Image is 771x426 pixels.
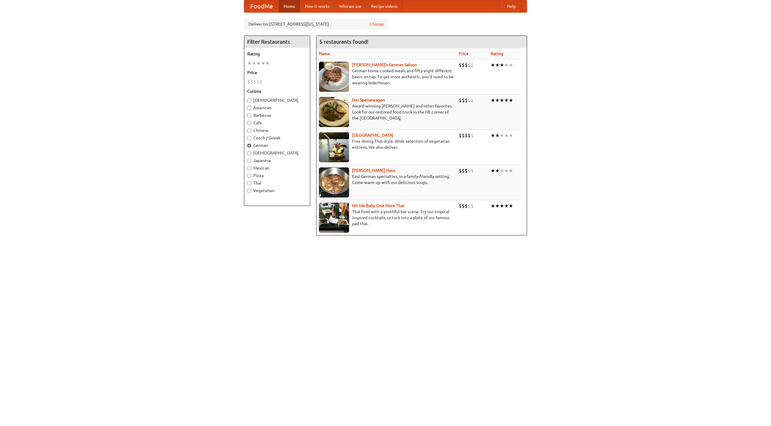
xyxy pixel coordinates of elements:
li: ★ [252,60,256,67]
p: Fine dining Thai-style. Wide selection of vegetarian entrées. We also deliver. [319,138,454,150]
a: How it works [300,0,334,12]
li: $ [465,167,468,174]
li: ★ [500,167,504,174]
li: $ [471,167,474,174]
li: $ [471,203,474,209]
li: ★ [261,60,265,67]
li: $ [462,62,465,68]
li: $ [459,203,462,209]
li: ★ [247,60,252,67]
li: ★ [495,203,500,209]
a: [PERSON_NAME] Haus [352,168,395,173]
li: $ [250,79,253,85]
b: Der Speisewagen [352,98,385,102]
b: Hit Me Baby One More Thai [352,203,404,208]
p: German home-cooked meals and fifty-eight different beers on tap. To get more authentic, you'd nee... [319,68,454,86]
li: ★ [500,132,504,139]
input: [DEMOGRAPHIC_DATA] [247,151,251,155]
li: $ [468,167,471,174]
a: Home [279,0,300,12]
li: $ [462,132,465,139]
li: $ [462,203,465,209]
label: Chinese [247,127,307,133]
input: Thai [247,181,251,185]
li: ★ [509,203,513,209]
h4: Filter Restaurants [244,36,310,48]
input: Chinese [247,129,251,132]
a: Who we are [334,0,366,12]
a: Change [370,21,384,27]
img: kohlhaus.jpg [319,167,349,197]
input: Barbecue [247,113,251,117]
li: ★ [504,132,509,139]
label: [DEMOGRAPHIC_DATA] [247,150,307,156]
label: Pizza [247,173,307,179]
li: ★ [495,167,500,174]
input: Vegetarian [247,189,251,193]
li: ★ [504,97,509,104]
li: $ [459,97,462,104]
li: ★ [495,97,500,104]
li: ★ [265,60,270,67]
p: East German specialties, in a family-friendly setting. Come warm up with our delicious soups. [319,173,454,185]
li: $ [462,167,465,174]
label: Thai [247,180,307,186]
li: $ [471,62,474,68]
li: ★ [509,97,513,104]
li: $ [459,167,462,174]
li: ★ [256,60,261,67]
a: Price [459,51,469,56]
li: $ [247,79,250,85]
li: ★ [491,167,495,174]
li: ★ [504,62,509,68]
li: $ [465,132,468,139]
li: ★ [500,62,504,68]
input: Pizza [247,174,251,178]
ng-pluralize: 5 restaurants found! [320,39,368,45]
li: $ [468,132,471,139]
li: ★ [491,203,495,209]
input: Czech / Slovak [247,136,251,140]
img: esthers.jpg [319,62,349,92]
h5: Cuisine [247,88,307,94]
a: Recipe videos [366,0,402,12]
a: Help [502,0,521,12]
input: Cafe [247,121,251,125]
input: [DEMOGRAPHIC_DATA] [247,98,251,102]
label: Czech / Slovak [247,135,307,141]
li: ★ [509,167,513,174]
a: [PERSON_NAME]'s German Saloon [352,62,417,67]
h5: Price [247,70,307,76]
li: ★ [504,167,509,174]
img: babythai.jpg [319,203,349,233]
input: German [247,144,251,148]
label: American [247,105,307,111]
p: Award-winning [PERSON_NAME] and other favorites. Look for our restored food truck in the NE corne... [319,103,454,121]
li: $ [471,97,474,104]
a: Rating [491,51,503,56]
li: $ [465,62,468,68]
input: American [247,106,251,110]
h5: Rating [247,51,307,57]
a: Name [319,51,330,56]
div: Deliver to: [STREET_ADDRESS][US_STATE] [244,19,389,30]
li: ★ [491,62,495,68]
li: ★ [500,97,504,104]
li: $ [459,132,462,139]
img: satay.jpg [319,132,349,162]
input: Mexican [247,166,251,170]
input: Japanese [247,159,251,163]
b: [GEOGRAPHIC_DATA] [352,133,393,138]
label: Barbecue [247,112,307,118]
li: ★ [495,62,500,68]
li: ★ [504,203,509,209]
li: $ [462,97,465,104]
label: Cafe [247,120,307,126]
img: speisewagen.jpg [319,97,349,127]
label: Japanese [247,157,307,163]
li: ★ [500,203,504,209]
li: $ [465,203,468,209]
li: ★ [495,132,500,139]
